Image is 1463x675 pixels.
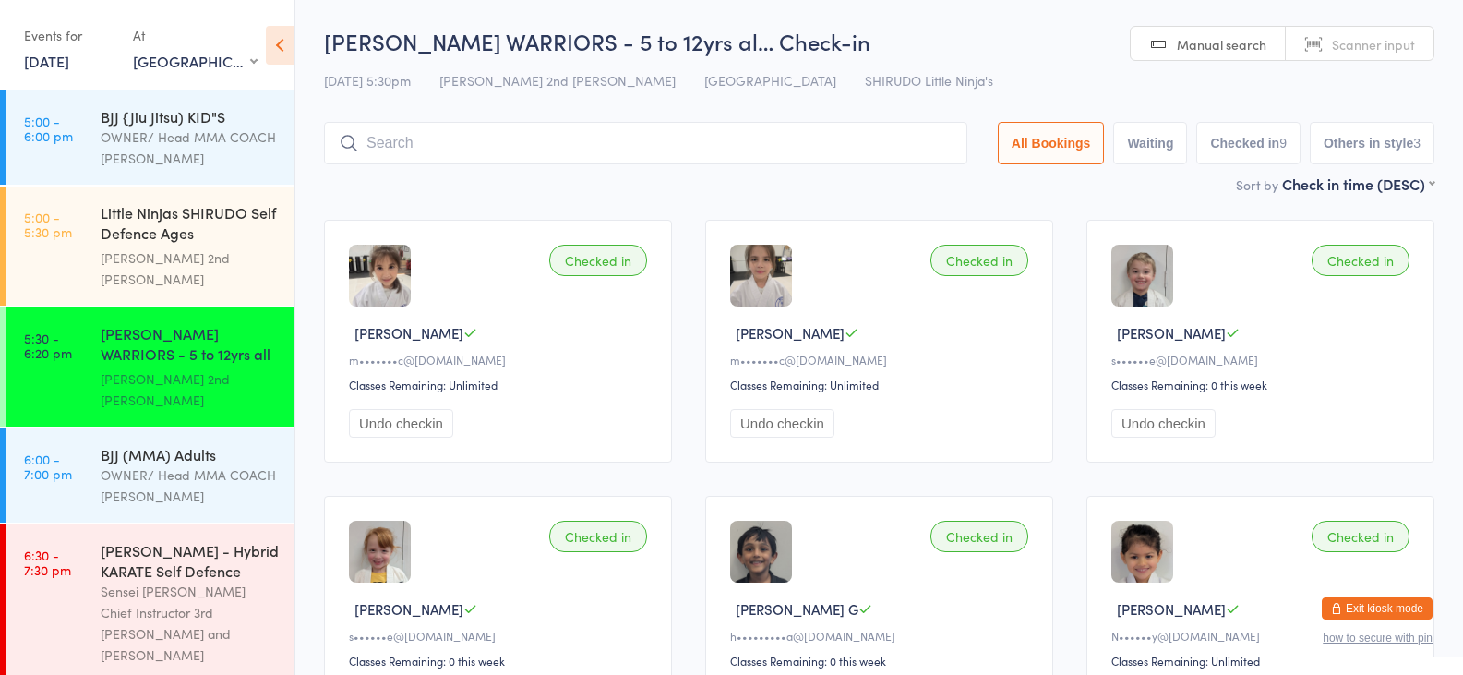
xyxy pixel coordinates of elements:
[324,71,411,90] span: [DATE] 5:30pm
[349,352,653,368] div: m•••••••c@[DOMAIN_NAME]
[439,71,676,90] span: [PERSON_NAME] 2nd [PERSON_NAME]
[349,521,411,583] img: image1749509555.png
[1196,122,1301,164] button: Checked in9
[24,114,73,143] time: 5:00 - 6:00 pm
[736,599,858,619] span: [PERSON_NAME] G
[24,20,114,51] div: Events for
[324,122,967,164] input: Search
[730,245,792,307] img: image1750751580.png
[101,464,279,507] div: OWNER/ Head MMA COACH [PERSON_NAME]
[730,628,1034,644] div: h•••••••••a@[DOMAIN_NAME]
[1111,653,1415,669] div: Classes Remaining: Unlimited
[1111,377,1415,392] div: Classes Remaining: 0 this week
[349,377,653,392] div: Classes Remaining: Unlimited
[730,377,1034,392] div: Classes Remaining: Unlimited
[24,51,69,71] a: [DATE]
[1312,245,1409,276] div: Checked in
[1111,245,1173,307] img: image1749509565.png
[865,71,993,90] span: SHIRUDO Little Ninja's
[1322,597,1433,620] button: Exit kiosk mode
[1117,323,1226,343] span: [PERSON_NAME]
[1279,136,1287,151] div: 9
[133,20,258,51] div: At
[730,352,1034,368] div: m•••••••c@[DOMAIN_NAME]
[101,540,279,581] div: [PERSON_NAME] - Hybrid KARATE Self Defence
[349,628,653,644] div: s••••••e@[DOMAIN_NAME]
[998,122,1105,164] button: All Bookings
[730,521,792,583] img: image1669100534.png
[1111,409,1216,438] button: Undo checkin
[101,323,279,368] div: [PERSON_NAME] WARRIORS - 5 to 12yrs all abi...
[101,106,279,127] div: BJJ {Jiu Jitsu) KID"S
[349,245,411,307] img: image1750751260.png
[930,521,1028,552] div: Checked in
[549,245,647,276] div: Checked in
[1323,632,1433,645] button: how to secure with pin
[1111,352,1415,368] div: s••••••e@[DOMAIN_NAME]
[24,452,72,481] time: 6:00 - 7:00 pm
[24,210,72,239] time: 5:00 - 5:30 pm
[1310,122,1434,164] button: Others in style3
[1113,122,1187,164] button: Waiting
[349,409,453,438] button: Undo checkin
[101,202,279,247] div: Little Ninjas SHIRUDO Self Defence Ages [DEMOGRAPHIC_DATA] yr...
[24,548,71,577] time: 6:30 - 7:30 pm
[1332,35,1415,54] span: Scanner input
[1413,136,1421,151] div: 3
[324,26,1434,56] h2: [PERSON_NAME] WARRIORS - 5 to 12yrs al… Check-in
[6,307,294,427] a: 5:30 -6:20 pm[PERSON_NAME] WARRIORS - 5 to 12yrs all abi...[PERSON_NAME] 2nd [PERSON_NAME]
[6,428,294,523] a: 6:00 -7:00 pmBJJ (MMA) AdultsOWNER/ Head MMA COACH [PERSON_NAME]
[354,323,463,343] span: [PERSON_NAME]
[349,653,653,669] div: Classes Remaining: 0 this week
[1282,174,1434,194] div: Check in time (DESC)
[6,187,294,306] a: 5:00 -5:30 pmLittle Ninjas SHIRUDO Self Defence Ages [DEMOGRAPHIC_DATA] yr...[PERSON_NAME] 2nd [P...
[1111,521,1173,583] img: image1748330816.png
[101,581,279,666] div: Sensei [PERSON_NAME] Chief Instructor 3rd [PERSON_NAME] and [PERSON_NAME]
[736,323,845,343] span: [PERSON_NAME]
[354,599,463,619] span: [PERSON_NAME]
[24,331,72,360] time: 5:30 - 6:20 pm
[101,444,279,464] div: BJJ (MMA) Adults
[101,127,279,169] div: OWNER/ Head MMA COACH [PERSON_NAME]
[101,247,279,290] div: [PERSON_NAME] 2nd [PERSON_NAME]
[1236,175,1278,194] label: Sort by
[1111,628,1415,644] div: N••••••y@[DOMAIN_NAME]
[930,245,1028,276] div: Checked in
[549,521,647,552] div: Checked in
[101,368,279,411] div: [PERSON_NAME] 2nd [PERSON_NAME]
[730,409,834,438] button: Undo checkin
[704,71,836,90] span: [GEOGRAPHIC_DATA]
[1312,521,1409,552] div: Checked in
[730,653,1034,669] div: Classes Remaining: 0 this week
[133,51,258,71] div: [GEOGRAPHIC_DATA]
[1117,599,1226,619] span: [PERSON_NAME]
[1177,35,1266,54] span: Manual search
[6,90,294,185] a: 5:00 -6:00 pmBJJ {Jiu Jitsu) KID"SOWNER/ Head MMA COACH [PERSON_NAME]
